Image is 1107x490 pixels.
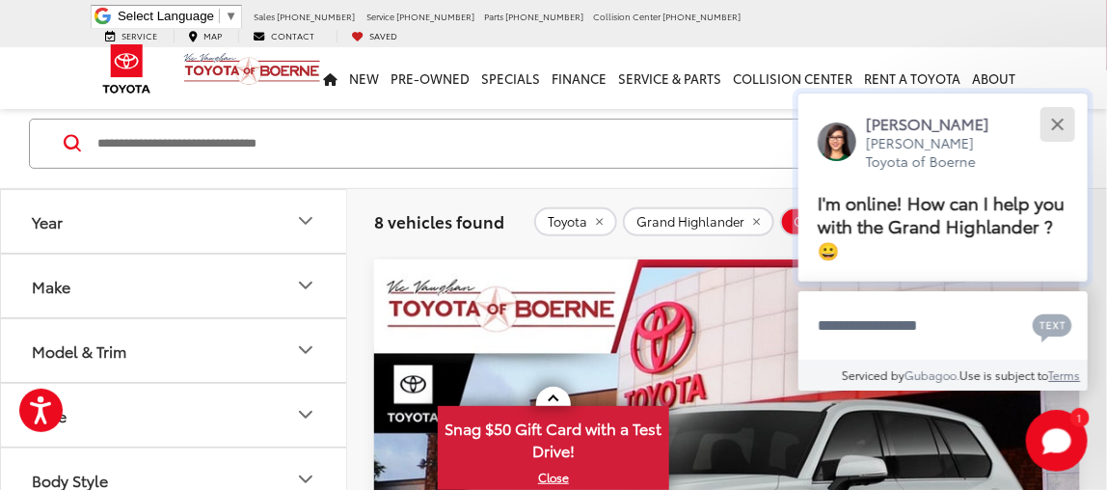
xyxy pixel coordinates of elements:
[548,214,587,230] span: Toyota
[866,134,1009,172] p: [PERSON_NAME] Toyota of Boerne
[118,9,237,23] a: Select Language​
[1037,103,1078,145] button: Close
[905,367,960,383] a: Gubagoo.
[1,319,348,382] button: Model & TrimModel & Trim
[1026,410,1088,472] button: Toggle Chat Window
[780,207,856,236] button: Clear All
[484,10,503,22] span: Parts
[219,9,220,23] span: ​
[1027,304,1078,347] button: Chat with SMS
[91,30,172,42] a: Service
[121,29,157,41] span: Service
[1033,312,1072,342] svg: Text
[277,10,355,22] span: [PHONE_NUMBER]
[294,274,317,297] div: Make
[966,47,1021,109] a: About
[623,207,774,236] button: remove Grand%20Highlander
[794,214,845,230] span: Clear All
[294,209,317,232] div: Year
[374,209,504,232] span: 8 vehicles found
[636,214,744,230] span: Grand Highlander
[662,10,741,22] span: [PHONE_NUMBER]
[369,29,397,41] span: Saved
[475,47,546,109] a: Specials
[798,291,1088,361] textarea: Type your message
[1026,410,1088,472] svg: Start Chat
[534,207,617,236] button: remove Toyota
[91,38,163,100] img: Toyota
[174,30,236,42] a: Map
[294,339,317,362] div: Model & Trim
[505,10,583,22] span: [PHONE_NUMBER]
[858,47,966,109] a: Rent a Toyota
[1049,367,1081,383] a: Terms
[366,10,394,22] span: Service
[818,190,1065,263] span: I'm online! How can I help you with the Grand Highlander ? 😀
[32,277,70,295] div: Make
[866,113,1009,134] p: [PERSON_NAME]
[32,212,63,231] div: Year
[1,384,348,447] button: PricePrice
[183,52,321,86] img: Vic Vaughan Toyota of Boerne
[798,94,1088,391] div: Close[PERSON_NAME][PERSON_NAME] Toyota of BoerneI'm online! How can I help you with the Grand Hig...
[843,367,905,383] span: Serviced by
[95,121,957,167] input: Search by Make, Model, or Keyword
[317,47,343,109] a: Home
[118,9,214,23] span: Select Language
[385,47,475,109] a: Pre-Owned
[396,10,474,22] span: [PHONE_NUMBER]
[727,47,858,109] a: Collision Center
[960,367,1049,383] span: Use is subject to
[337,30,412,42] a: My Saved Vehicles
[1,255,348,317] button: MakeMake
[1077,413,1082,422] span: 1
[294,403,317,426] div: Price
[440,408,667,467] span: Snag $50 Gift Card with a Test Drive!
[271,29,314,41] span: Contact
[238,30,329,42] a: Contact
[593,10,661,22] span: Collision Center
[203,29,222,41] span: Map
[32,341,126,360] div: Model & Trim
[612,47,727,109] a: Service & Parts: Opens in a new tab
[1,190,348,253] button: YearYear
[546,47,612,109] a: Finance
[225,9,237,23] span: ▼
[32,471,108,489] div: Body Style
[254,10,275,22] span: Sales
[343,47,385,109] a: New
